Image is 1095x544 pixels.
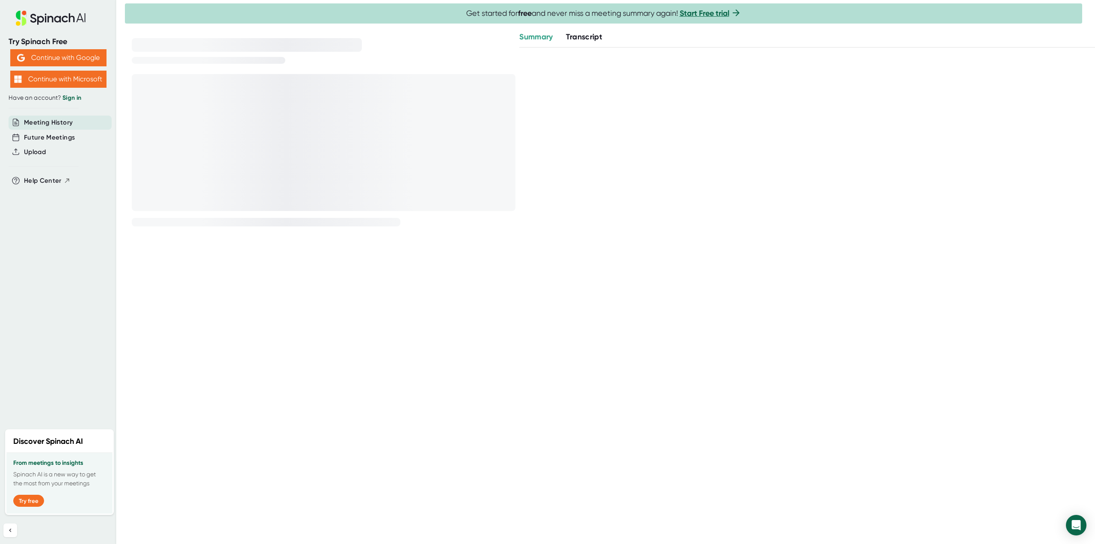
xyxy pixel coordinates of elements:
button: Summary [519,31,553,43]
b: free [518,9,532,18]
span: Summary [519,32,553,42]
a: Sign in [62,94,81,101]
div: Have an account? [9,94,108,102]
h3: From meetings to insights [13,460,106,467]
span: Transcript [566,32,603,42]
button: Meeting History [24,118,73,128]
span: Get started for and never miss a meeting summary again! [466,9,741,18]
button: Continue with Microsoft [10,71,107,88]
button: Collapse sidebar [3,523,17,537]
button: Continue with Google [10,49,107,66]
button: Transcript [566,31,603,43]
p: Spinach AI is a new way to get the most from your meetings [13,470,106,488]
button: Upload [24,147,46,157]
span: Help Center [24,176,62,186]
img: Aehbyd4JwY73AAAAAElFTkSuQmCC [17,54,25,62]
button: Future Meetings [24,133,75,143]
h2: Discover Spinach AI [13,436,83,447]
button: Try free [13,495,44,507]
a: Start Free trial [680,9,729,18]
div: Try Spinach Free [9,37,108,47]
div: Open Intercom Messenger [1066,515,1086,535]
button: Help Center [24,176,71,186]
